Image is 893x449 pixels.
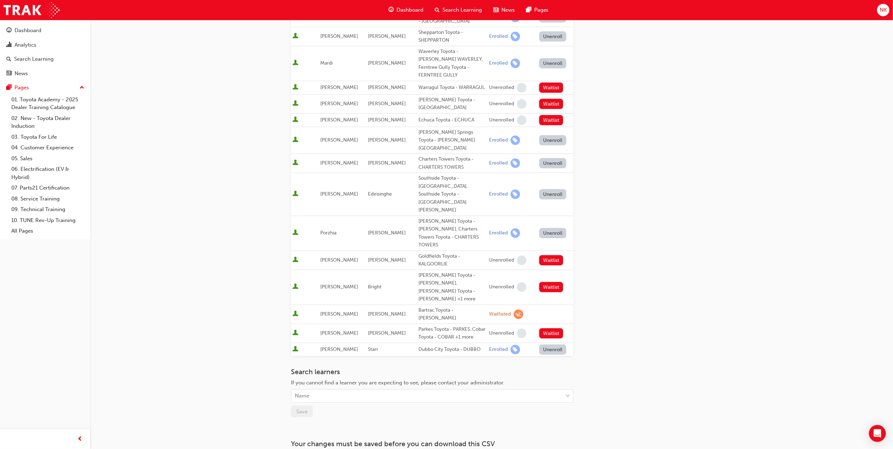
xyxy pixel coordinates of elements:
[8,113,87,132] a: 02. New - Toyota Dealer Induction
[368,311,406,317] span: [PERSON_NAME]
[511,32,520,41] span: learningRecordVerb_ENROLL-icon
[869,425,886,442] div: Open Intercom Messenger
[321,284,358,290] span: [PERSON_NAME]
[418,252,486,268] div: Goldfields Toyota - KALGOORLIE
[292,229,298,237] span: User is active
[489,160,508,167] div: Enrolled
[511,228,520,238] span: learningRecordVerb_ENROLL-icon
[368,101,406,107] span: [PERSON_NAME]
[321,160,358,166] span: [PERSON_NAME]
[397,6,423,14] span: Dashboard
[489,101,514,107] div: Unenrolled
[3,24,87,37] a: Dashboard
[442,6,482,14] span: Search Learning
[493,6,499,14] span: news-icon
[539,228,567,238] button: Unenroll
[435,6,440,14] span: search-icon
[368,284,381,290] span: Bright
[321,14,358,20] span: [PERSON_NAME]
[296,408,308,415] span: Save
[3,38,87,52] a: Analytics
[539,58,567,68] button: Unenroll
[368,60,406,66] span: [PERSON_NAME]
[292,330,298,337] span: User is active
[520,3,554,17] a: pages-iconPages
[368,117,406,123] span: [PERSON_NAME]
[3,23,87,81] button: DashboardAnalyticsSearch LearningNews
[292,33,298,40] span: User is active
[8,132,87,143] a: 03. Toyota For Life
[539,328,564,339] button: Waitlist
[292,116,298,124] span: User is active
[418,346,486,354] div: Dubbo City Toyota - DUBBO
[511,345,520,354] span: learningRecordVerb_ENROLL-icon
[8,153,87,164] a: 05. Sales
[534,6,549,14] span: Pages
[292,283,298,291] span: User is active
[517,99,526,109] span: learningRecordVerb_NONE-icon
[489,191,508,198] div: Enrolled
[514,310,523,319] span: learningRecordVerb_WAITLIST-icon
[292,346,298,353] span: User is active
[383,3,429,17] a: guage-iconDashboard
[565,392,570,401] span: down-icon
[539,189,567,199] button: Unenroll
[8,215,87,226] a: 10. TUNE Rev-Up Training
[79,83,84,92] span: up-icon
[3,81,87,94] button: Pages
[321,84,358,90] span: [PERSON_NAME]
[8,142,87,153] a: 04. Customer Experience
[368,257,406,263] span: [PERSON_NAME]
[3,53,87,66] a: Search Learning
[14,41,36,49] div: Analytics
[539,115,564,125] button: Waitlist
[418,306,486,322] div: Bartrac Toyota - [PERSON_NAME]
[539,83,564,93] button: Waitlist
[291,379,505,386] span: If you cannot find a learner you are expecting to see, please contact your administrator.
[501,6,515,14] span: News
[418,155,486,171] div: Charters Towers Toyota - CHARTERS TOWERS
[539,255,564,265] button: Waitlist
[321,101,358,107] span: [PERSON_NAME]
[295,392,309,400] div: Name
[368,84,406,90] span: [PERSON_NAME]
[368,346,378,352] span: Starr
[78,435,83,444] span: prev-icon
[517,282,526,292] span: learningRecordVerb_NONE-icon
[321,330,358,336] span: [PERSON_NAME]
[292,14,298,21] span: User is active
[489,284,514,291] div: Unenrolled
[418,271,486,303] div: [PERSON_NAME] Toyota - [PERSON_NAME], [PERSON_NAME] Toyota - [PERSON_NAME] +1 more
[539,31,567,42] button: Unenroll
[14,84,29,92] div: Pages
[539,135,567,145] button: Unenroll
[368,14,385,20] span: Pulman
[517,115,526,125] span: learningRecordVerb_NONE-icon
[321,191,358,197] span: [PERSON_NAME]
[489,33,508,40] div: Enrolled
[511,136,520,145] span: learningRecordVerb_ENROLL-icon
[321,311,358,317] span: [PERSON_NAME]
[511,59,520,68] span: learningRecordVerb_ENROLL-icon
[8,94,87,113] a: 01. Toyota Academy - 2025 Dealer Training Catalogue
[4,2,60,18] img: Trak
[321,117,358,123] span: [PERSON_NAME]
[368,33,406,39] span: [PERSON_NAME]
[489,84,514,91] div: Unenrolled
[539,99,564,109] button: Waitlist
[880,6,887,14] span: NK
[292,60,298,67] span: User is active
[321,137,358,143] span: [PERSON_NAME]
[517,83,526,92] span: learningRecordVerb_NONE-icon
[877,4,889,16] button: NK
[418,128,486,152] div: [PERSON_NAME] Springs Toyota - [PERSON_NAME][GEOGRAPHIC_DATA]
[539,158,567,168] button: Unenroll
[489,137,508,144] div: Enrolled
[3,67,87,80] a: News
[517,256,526,265] span: learningRecordVerb_NONE-icon
[429,3,488,17] a: search-iconSearch Learning
[418,84,486,92] div: Warragul Toyota - WARRAGUL
[511,158,520,168] span: learningRecordVerb_ENROLL-icon
[291,440,573,448] h3: Your changes must be saved before you can download this CSV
